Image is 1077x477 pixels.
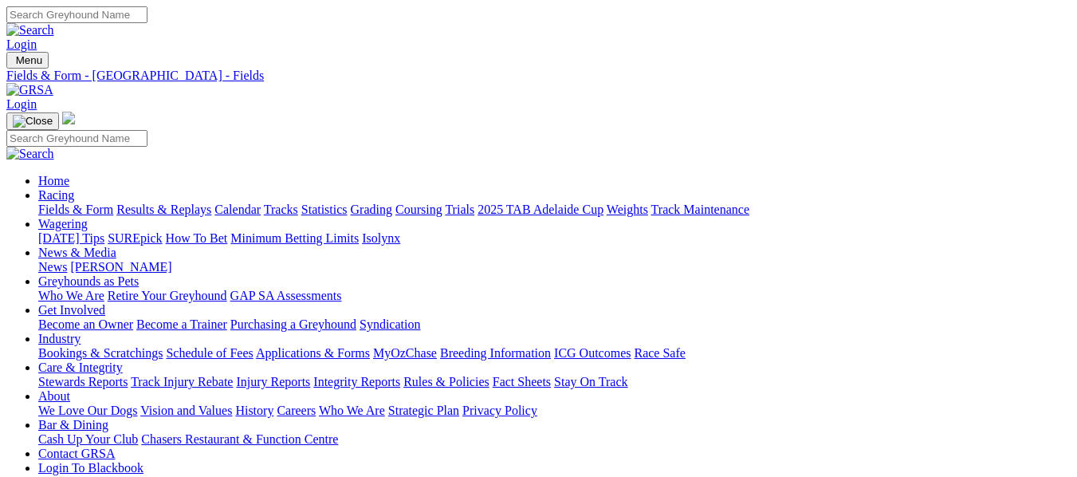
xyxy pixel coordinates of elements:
a: Privacy Policy [462,404,537,417]
button: Toggle navigation [6,52,49,69]
a: Bookings & Scratchings [38,346,163,360]
a: Grading [351,203,392,216]
img: GRSA [6,83,53,97]
a: Who We Are [38,289,104,302]
a: Strategic Plan [388,404,459,417]
a: Isolynx [362,231,400,245]
a: Bar & Dining [38,418,108,432]
a: Racing [38,188,74,202]
a: Fact Sheets [493,375,551,388]
a: Integrity Reports [313,375,400,388]
div: About [38,404,1071,418]
a: Stay On Track [554,375,627,388]
div: Wagering [38,231,1071,246]
a: Fields & Form [38,203,113,216]
a: SUREpick [108,231,162,245]
a: ICG Outcomes [554,346,631,360]
a: Fields & Form - [GEOGRAPHIC_DATA] - Fields [6,69,1071,83]
a: Coursing [395,203,442,216]
div: Greyhounds as Pets [38,289,1071,303]
a: Weights [607,203,648,216]
a: Track Injury Rebate [131,375,233,388]
input: Search [6,130,147,147]
div: News & Media [38,260,1071,274]
a: Login To Blackbook [38,461,143,475]
a: Syndication [360,317,420,331]
a: [PERSON_NAME] [70,260,171,274]
a: [DATE] Tips [38,231,104,245]
a: Retire Your Greyhound [108,289,227,302]
input: Search [6,6,147,23]
a: Breeding Information [440,346,551,360]
a: Race Safe [634,346,685,360]
img: Close [13,115,53,128]
a: Greyhounds as Pets [38,274,139,288]
div: Care & Integrity [38,375,1071,389]
a: GAP SA Assessments [230,289,342,302]
a: Contact GRSA [38,447,115,460]
a: Care & Integrity [38,361,123,374]
a: Purchasing a Greyhound [230,317,356,331]
a: Trials [445,203,474,216]
a: Tracks [264,203,298,216]
img: logo-grsa-white.png [62,112,75,124]
a: Results & Replays [116,203,211,216]
a: Get Involved [38,303,105,317]
span: Menu [16,54,42,66]
a: Injury Reports [236,375,310,388]
a: Stewards Reports [38,375,128,388]
button: Toggle navigation [6,112,59,130]
a: History [235,404,273,417]
a: Become a Trainer [136,317,227,331]
a: Statistics [301,203,348,216]
a: Minimum Betting Limits [230,231,359,245]
a: Become an Owner [38,317,133,331]
a: Login [6,97,37,111]
a: Chasers Restaurant & Function Centre [141,432,338,446]
img: Search [6,23,54,37]
a: Schedule of Fees [166,346,253,360]
a: Careers [277,404,316,417]
a: Applications & Forms [256,346,370,360]
a: MyOzChase [373,346,437,360]
div: Get Involved [38,317,1071,332]
a: Industry [38,332,81,345]
a: Wagering [38,217,88,231]
a: We Love Our Dogs [38,404,137,417]
div: Racing [38,203,1071,217]
a: News & Media [38,246,116,259]
a: Track Maintenance [651,203,749,216]
a: Cash Up Your Club [38,432,138,446]
a: News [38,260,67,274]
div: Industry [38,346,1071,361]
img: Search [6,147,54,161]
a: Who We Are [319,404,385,417]
a: About [38,389,70,403]
a: How To Bet [166,231,228,245]
a: Rules & Policies [403,375,489,388]
a: 2025 TAB Adelaide Cup [478,203,603,216]
a: Calendar [214,203,261,216]
div: Bar & Dining [38,432,1071,447]
a: Login [6,37,37,51]
a: Home [38,174,69,187]
a: Vision and Values [140,404,232,417]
